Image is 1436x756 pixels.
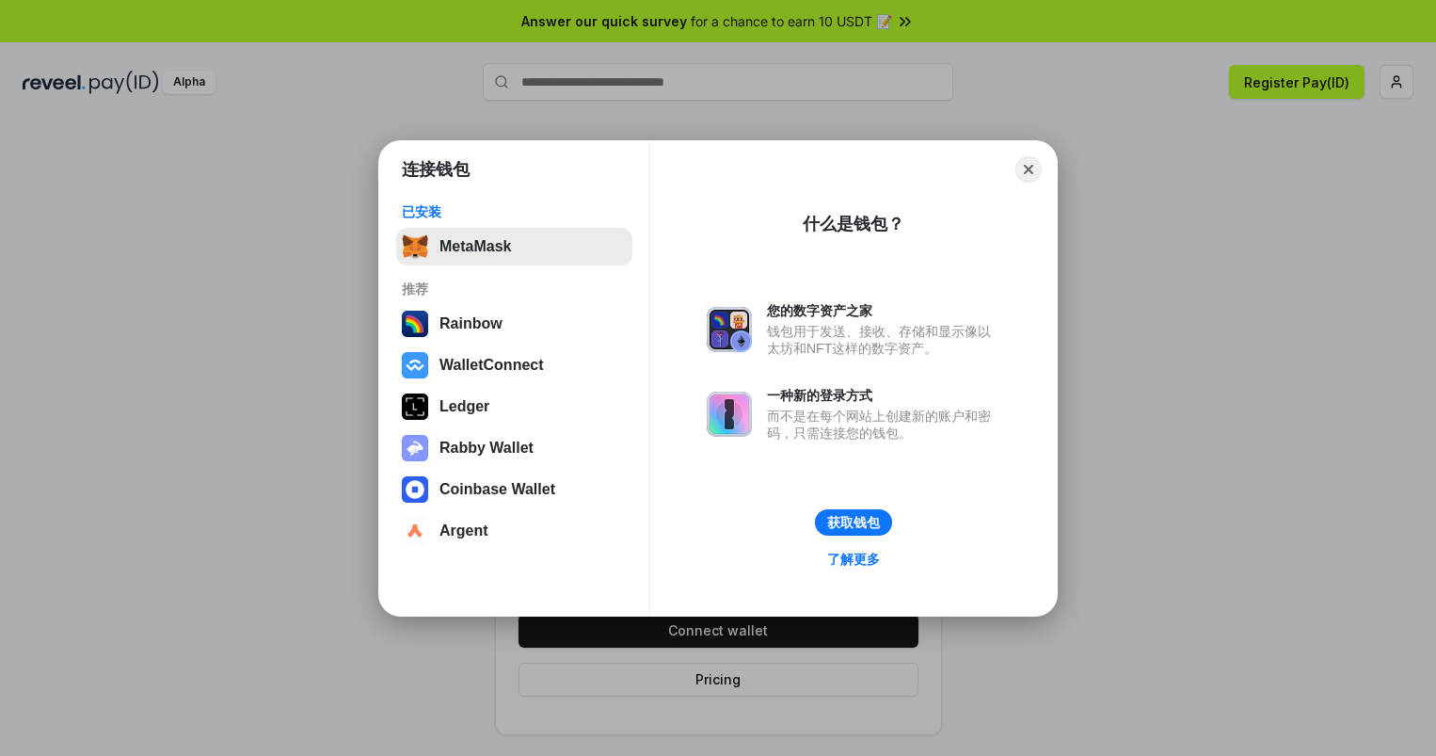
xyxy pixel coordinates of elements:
button: WalletConnect [396,346,632,384]
div: WalletConnect [439,357,544,374]
button: Close [1015,156,1042,183]
div: 推荐 [402,281,627,298]
div: 一种新的登录方式 [767,387,1000,404]
a: 了解更多 [816,547,891,571]
button: Coinbase Wallet [396,471,632,508]
div: Ledger [439,398,489,415]
button: Rainbow [396,305,632,343]
div: Coinbase Wallet [439,481,555,498]
img: svg+xml,%3Csvg%20xmlns%3D%22http%3A%2F%2Fwww.w3.org%2F2000%2Fsvg%22%20fill%3D%22none%22%20viewBox... [402,435,428,461]
div: 什么是钱包？ [803,213,904,235]
img: svg+xml,%3Csvg%20fill%3D%22none%22%20height%3D%2233%22%20viewBox%3D%220%200%2035%2033%22%20width%... [402,233,428,260]
h1: 连接钱包 [402,158,470,181]
div: 钱包用于发送、接收、存储和显示像以太坊和NFT这样的数字资产。 [767,323,1000,357]
img: svg+xml,%3Csvg%20width%3D%2228%22%20height%3D%2228%22%20viewBox%3D%220%200%2028%2028%22%20fill%3D... [402,476,428,503]
img: svg+xml,%3Csvg%20xmlns%3D%22http%3A%2F%2Fwww.w3.org%2F2000%2Fsvg%22%20fill%3D%22none%22%20viewBox... [707,392,752,437]
div: 了解更多 [827,551,880,568]
img: svg+xml,%3Csvg%20xmlns%3D%22http%3A%2F%2Fwww.w3.org%2F2000%2Fsvg%22%20fill%3D%22none%22%20viewBox... [707,307,752,352]
img: svg+xml,%3Csvg%20width%3D%2228%22%20height%3D%2228%22%20viewBox%3D%220%200%2028%2028%22%20fill%3D... [402,518,428,544]
div: 已安装 [402,203,627,220]
button: Ledger [396,388,632,426]
img: svg+xml,%3Csvg%20width%3D%22120%22%20height%3D%22120%22%20viewBox%3D%220%200%20120%20120%22%20fil... [402,311,428,337]
div: Rainbow [439,315,503,332]
div: MetaMask [439,238,511,255]
div: Rabby Wallet [439,440,534,457]
button: MetaMask [396,228,632,265]
div: 获取钱包 [827,514,880,531]
div: 您的数字资产之家 [767,302,1000,319]
img: svg+xml,%3Csvg%20width%3D%2228%22%20height%3D%2228%22%20viewBox%3D%220%200%2028%2028%22%20fill%3D... [402,352,428,378]
button: Rabby Wallet [396,429,632,467]
button: 获取钱包 [815,509,892,536]
button: Argent [396,512,632,550]
img: svg+xml,%3Csvg%20xmlns%3D%22http%3A%2F%2Fwww.w3.org%2F2000%2Fsvg%22%20width%3D%2228%22%20height%3... [402,394,428,420]
div: Argent [439,523,488,539]
div: 而不是在每个网站上创建新的账户和密码，只需连接您的钱包。 [767,408,1000,442]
